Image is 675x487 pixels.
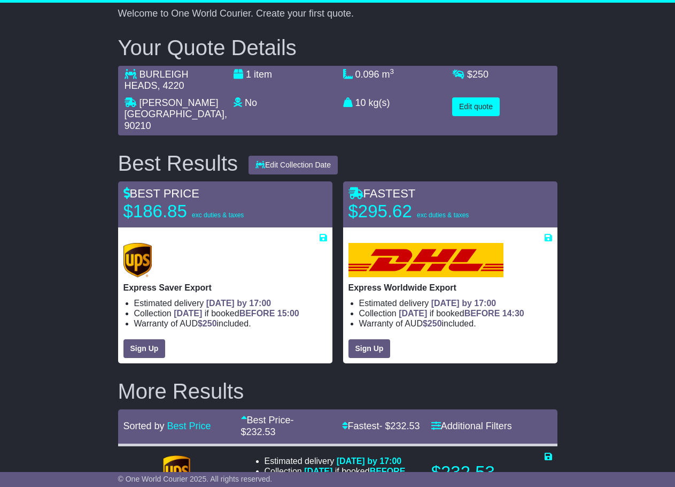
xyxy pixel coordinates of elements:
span: item [254,69,272,80]
li: Estimated delivery [134,298,327,308]
span: 14:30 [502,309,524,318]
span: $ [198,319,217,328]
span: m [382,69,394,80]
span: 10 [355,97,366,108]
span: [DATE] [174,309,202,318]
h2: Your Quote Details [118,36,557,59]
sup: 3 [390,67,394,75]
p: $186.85 [123,201,257,222]
li: Estimated delivery [265,456,418,466]
span: if booked [265,467,406,486]
a: Best Price- $232.53 [241,415,294,437]
span: exc duties & taxes [417,211,469,219]
span: 232.53 [391,421,420,431]
span: © One World Courier 2025. All rights reserved. [118,475,273,483]
p: Welcome to One World Courier. Create your first quote. [118,8,557,20]
li: Warranty of AUD included. [359,318,552,329]
span: BEFORE [239,309,275,318]
li: Estimated delivery [359,298,552,308]
span: , 90210 [125,109,227,131]
p: Express Saver Export [123,283,327,293]
span: 232.53 [246,427,276,437]
span: BEFORE [464,309,500,318]
span: if booked [174,309,299,318]
a: Sign Up [123,339,166,358]
span: if booked [399,309,524,318]
button: Edit Collection Date [249,156,338,174]
p: $295.62 [348,201,482,222]
span: 250 [203,319,217,328]
span: [DATE] by 17:00 [206,299,271,308]
span: $ [467,69,488,80]
span: BEFORE [370,467,406,476]
span: [DATE] by 17:00 [337,456,402,466]
p: Express Worldwide Export [348,283,552,293]
a: Sign Up [348,339,391,358]
span: , 4220 [158,80,184,91]
span: [DATE] by 17:00 [431,299,496,308]
button: Edit quote [452,97,500,116]
a: Fastest- $232.53 [342,421,420,431]
span: - $ [379,421,420,431]
li: Warranty of AUD included. [134,318,327,329]
a: Additional Filters [431,421,512,431]
span: [DATE] [399,309,427,318]
li: Collection [359,308,552,318]
span: - $ [241,415,294,437]
img: UPS (new): Express Saver Export [123,243,152,277]
span: 0.096 [355,69,379,80]
span: exc duties & taxes [192,211,244,219]
span: 250 [472,69,488,80]
h2: More Results [118,379,557,403]
p: $232.53 [431,462,552,483]
span: BEST PRICE [123,187,199,200]
img: DHL: Express Worldwide Export [348,243,503,277]
span: Sorted by [123,421,165,431]
span: No [245,97,257,108]
span: $ [423,319,442,328]
span: 15:00 [277,309,299,318]
span: BURLEIGH HEADS [125,69,189,92]
li: Collection [134,308,327,318]
li: Collection [265,466,418,486]
span: 1 [246,69,251,80]
a: Best Price [167,421,211,431]
span: FASTEST [348,187,416,200]
span: [PERSON_NAME][GEOGRAPHIC_DATA] [125,97,224,120]
span: kg(s) [369,97,390,108]
span: [DATE] [304,467,332,476]
div: Best Results [113,151,244,175]
span: 250 [428,319,442,328]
